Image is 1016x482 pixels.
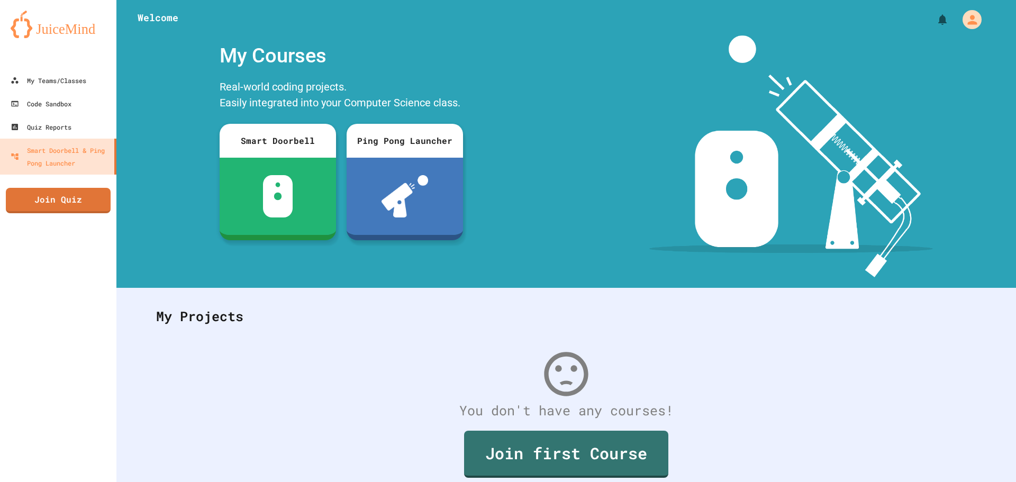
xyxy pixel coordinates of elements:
[347,124,463,158] div: Ping Pong Launcher
[951,7,984,32] div: My Account
[649,35,933,277] img: banner-image-my-projects.png
[917,11,951,29] div: My Notifications
[220,124,336,158] div: Smart Doorbell
[382,175,429,217] img: ppl-with-ball.png
[11,11,106,38] img: logo-orange.svg
[11,97,71,110] div: Code Sandbox
[214,35,468,76] div: My Courses
[11,74,86,87] div: My Teams/Classes
[11,121,71,133] div: Quiz Reports
[146,296,987,337] div: My Projects
[11,144,110,169] div: Smart Doorbell & Ping Pong Launcher
[6,188,111,213] a: Join Quiz
[263,175,293,217] img: sdb-white.svg
[214,76,468,116] div: Real-world coding projects. Easily integrated into your Computer Science class.
[146,401,987,421] div: You don't have any courses!
[464,431,668,478] a: Join first Course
